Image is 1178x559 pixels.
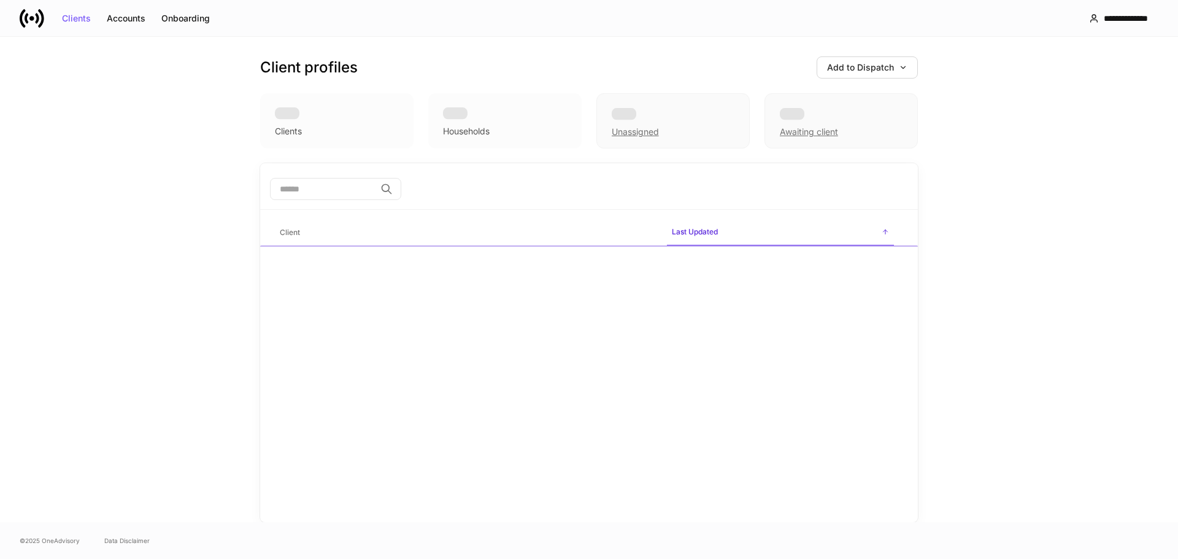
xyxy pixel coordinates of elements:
[672,226,718,237] h6: Last Updated
[780,126,838,138] div: Awaiting client
[596,93,750,148] div: Unassigned
[54,9,99,28] button: Clients
[104,536,150,546] a: Data Disclaimer
[280,226,300,238] h6: Client
[764,93,918,148] div: Awaiting client
[827,63,907,72] div: Add to Dispatch
[612,126,659,138] div: Unassigned
[817,56,918,79] button: Add to Dispatch
[260,58,358,77] h3: Client profiles
[99,9,153,28] button: Accounts
[443,125,490,137] div: Households
[161,14,210,23] div: Onboarding
[667,220,894,246] span: Last Updated
[275,220,657,245] span: Client
[62,14,91,23] div: Clients
[107,14,145,23] div: Accounts
[275,125,302,137] div: Clients
[153,9,218,28] button: Onboarding
[20,536,80,546] span: © 2025 OneAdvisory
